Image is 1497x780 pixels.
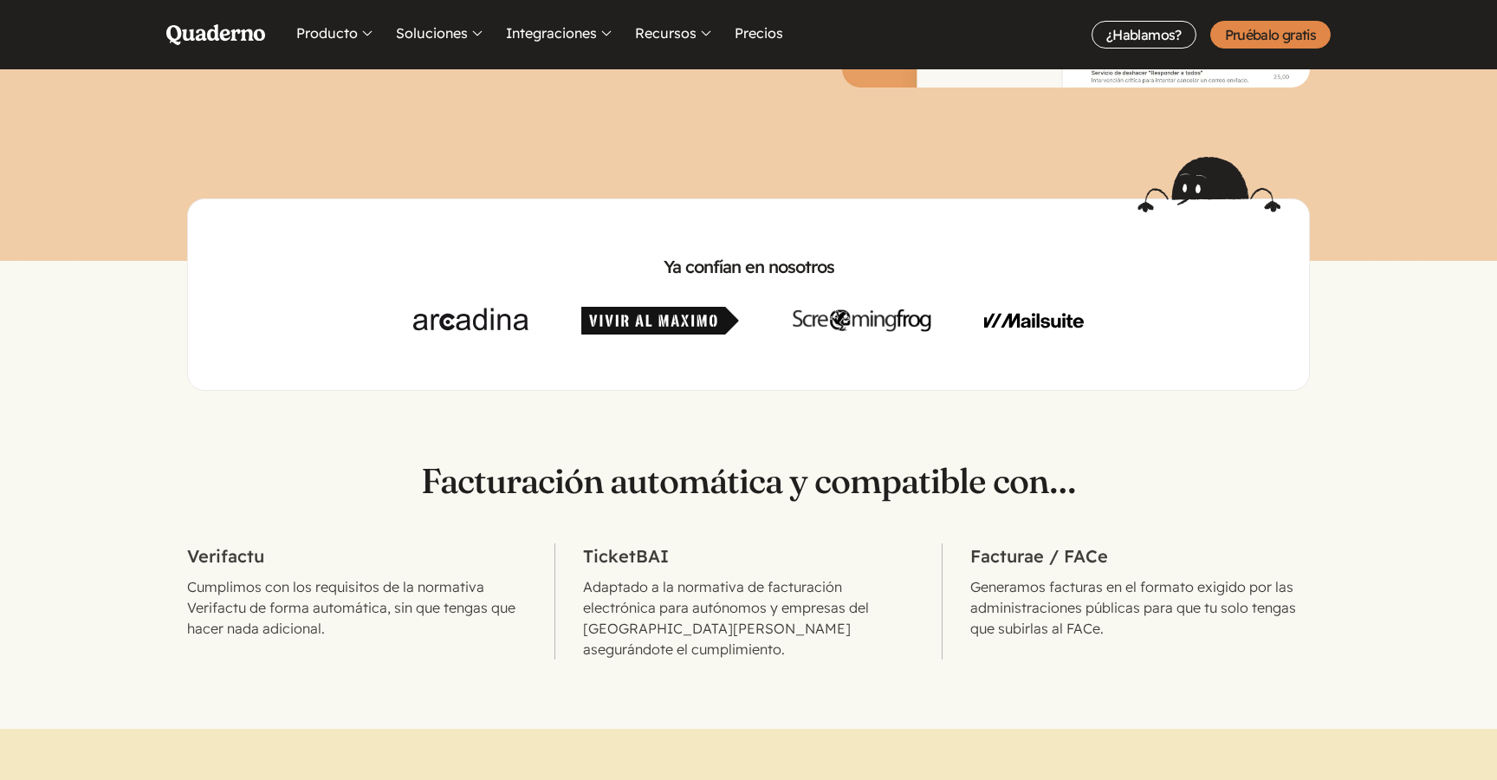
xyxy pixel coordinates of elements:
img: Mailsuite [984,307,1084,335]
a: Pruébalo gratis [1210,21,1331,49]
h2: Facturae / FACe [970,543,1310,569]
p: Adaptado a la normativa de facturación electrónica para autónomos y empresas del [GEOGRAPHIC_DATA... [583,576,914,660]
img: Vivir al Máximo [581,307,739,335]
h2: Verifactu [187,543,527,569]
h2: Ya confían en nosotros [216,255,1281,279]
h2: TicketBAI [583,543,914,569]
a: ¿Hablamos? [1092,21,1196,49]
p: Facturación automática y compatible con… [187,460,1310,502]
img: Arcadina.com [413,307,528,335]
p: Generamos facturas en el formato exigido por las administraciones públicas para que tu solo tenga... [970,576,1310,639]
p: Cumplimos con los requisitos de la normativa Verifactu de forma automática, sin que tengas que ha... [187,576,527,639]
img: Screaming Frog [793,307,931,335]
